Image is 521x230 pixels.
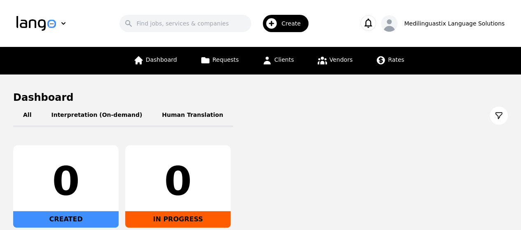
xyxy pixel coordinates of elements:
[213,56,239,63] span: Requests
[251,12,313,35] button: Create
[371,47,409,74] a: Rates
[16,16,56,31] img: Logo
[274,56,294,63] span: Clients
[13,104,41,127] button: All
[381,15,505,32] button: Medilinguastix Language Solutions
[329,56,353,63] span: Vendors
[119,15,251,32] input: Find jobs, services & companies
[195,47,244,74] a: Requests
[20,162,112,201] div: 0
[125,211,231,228] div: IN PROGRESS
[404,19,505,28] div: Medilinguastix Language Solutions
[152,104,233,127] button: Human Translation
[132,162,224,201] div: 0
[128,47,182,74] a: Dashboard
[257,47,299,74] a: Clients
[281,19,306,28] span: Create
[146,56,177,63] span: Dashboard
[490,107,508,125] button: Filter
[41,104,152,127] button: Interpretation (On-demand)
[388,56,404,63] span: Rates
[13,211,119,228] div: CREATED
[13,91,508,104] h1: Dashboard
[312,47,357,74] a: Vendors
